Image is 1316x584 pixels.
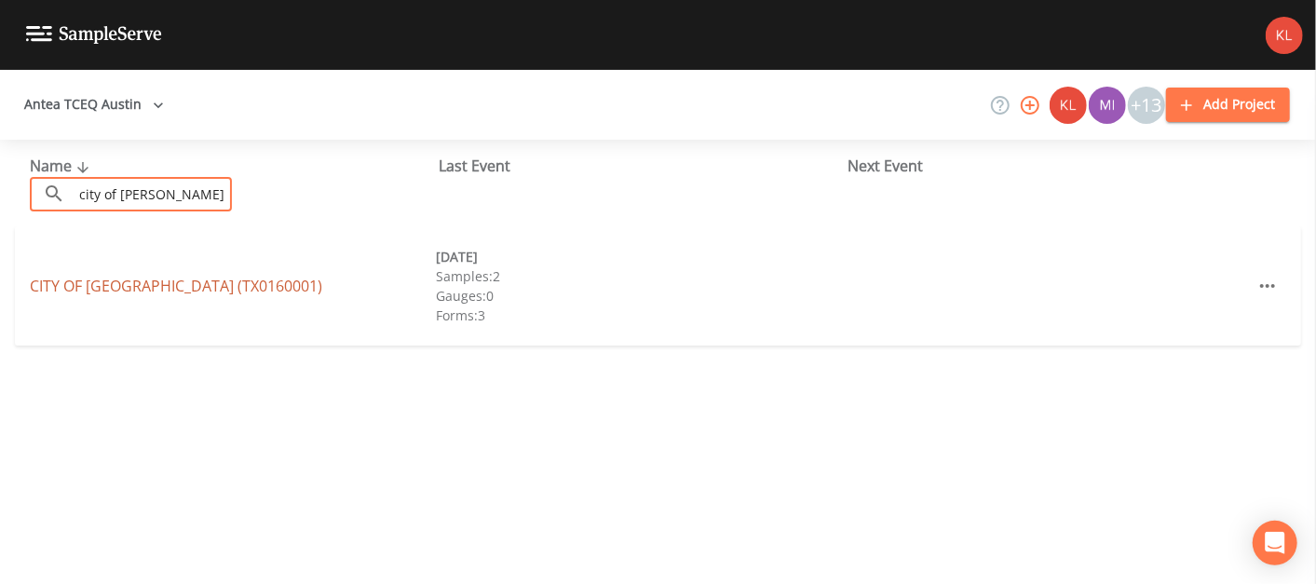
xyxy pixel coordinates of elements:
img: logo [26,26,162,44]
a: CITY OF [GEOGRAPHIC_DATA] (TX0160001) [30,276,322,296]
div: +13 [1128,87,1165,124]
img: 9c4450d90d3b8045b2e5fa62e4f92659 [1266,17,1303,54]
input: Search Projects [73,177,232,211]
div: Samples: 2 [436,266,842,286]
div: Kler Teran [1049,87,1088,124]
span: Name [30,156,94,176]
button: Antea TCEQ Austin [17,88,171,122]
img: 9c4450d90d3b8045b2e5fa62e4f92659 [1050,87,1087,124]
div: Gauges: 0 [436,286,842,306]
div: [DATE] [436,247,842,266]
button: Add Project [1166,88,1290,122]
div: Next Event [848,155,1256,177]
div: Open Intercom Messenger [1253,521,1297,565]
div: Forms: 3 [436,306,842,325]
img: a1ea4ff7c53760f38bef77ef7c6649bf [1089,87,1126,124]
div: Miriaha Caddie [1088,87,1127,124]
div: Last Event [439,155,848,177]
